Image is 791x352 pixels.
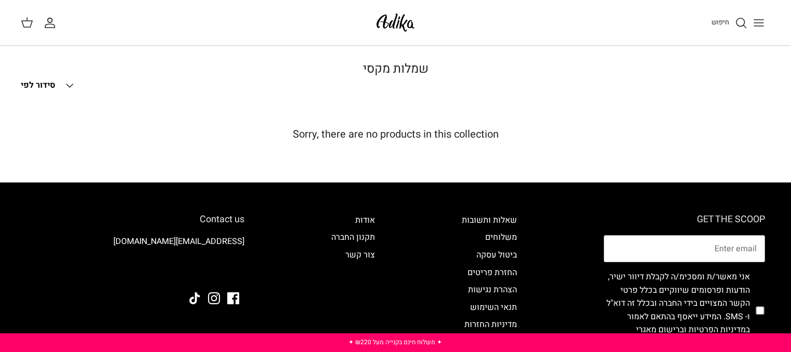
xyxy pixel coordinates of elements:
button: Toggle menu [747,11,770,34]
a: החזרת פריטים [468,266,517,279]
input: Email [604,235,765,262]
h6: Contact us [26,214,244,225]
img: Adika IL [373,10,418,35]
a: הצהרת נגישות [468,283,517,296]
a: שאלות ותשובות [462,214,517,226]
a: אודות [355,214,375,226]
label: אני מאשר/ת ומסכימ/ה לקבלת דיוור ישיר, הודעות ופרסומים שיווקיים בכלל פרטי הקשר המצויים בידי החברה ... [604,270,750,350]
a: [EMAIL_ADDRESS][DOMAIN_NAME] [113,235,244,248]
a: Instagram [208,292,220,304]
a: Tiktok [189,292,201,304]
img: Adika IL [216,264,244,278]
a: צור קשר [345,249,375,261]
a: ביטול עסקה [476,249,517,261]
a: תנאי השימוש [470,301,517,314]
a: החשבון שלי [44,17,60,29]
a: תקנון החברה [331,231,375,243]
a: Facebook [227,292,239,304]
h5: Sorry, there are no products in this collection [21,128,770,141]
a: משלוחים [485,231,517,243]
a: חיפוש [711,17,747,29]
a: מדיניות החזרות [464,318,517,331]
button: סידור לפי [21,74,76,97]
a: ✦ משלוח חינם בקנייה מעל ₪220 ✦ [348,337,442,347]
span: חיפוש [711,17,729,27]
span: סידור לפי [21,79,55,91]
h6: GET THE SCOOP [604,214,765,225]
h1: שמלות מקסי [32,62,760,77]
